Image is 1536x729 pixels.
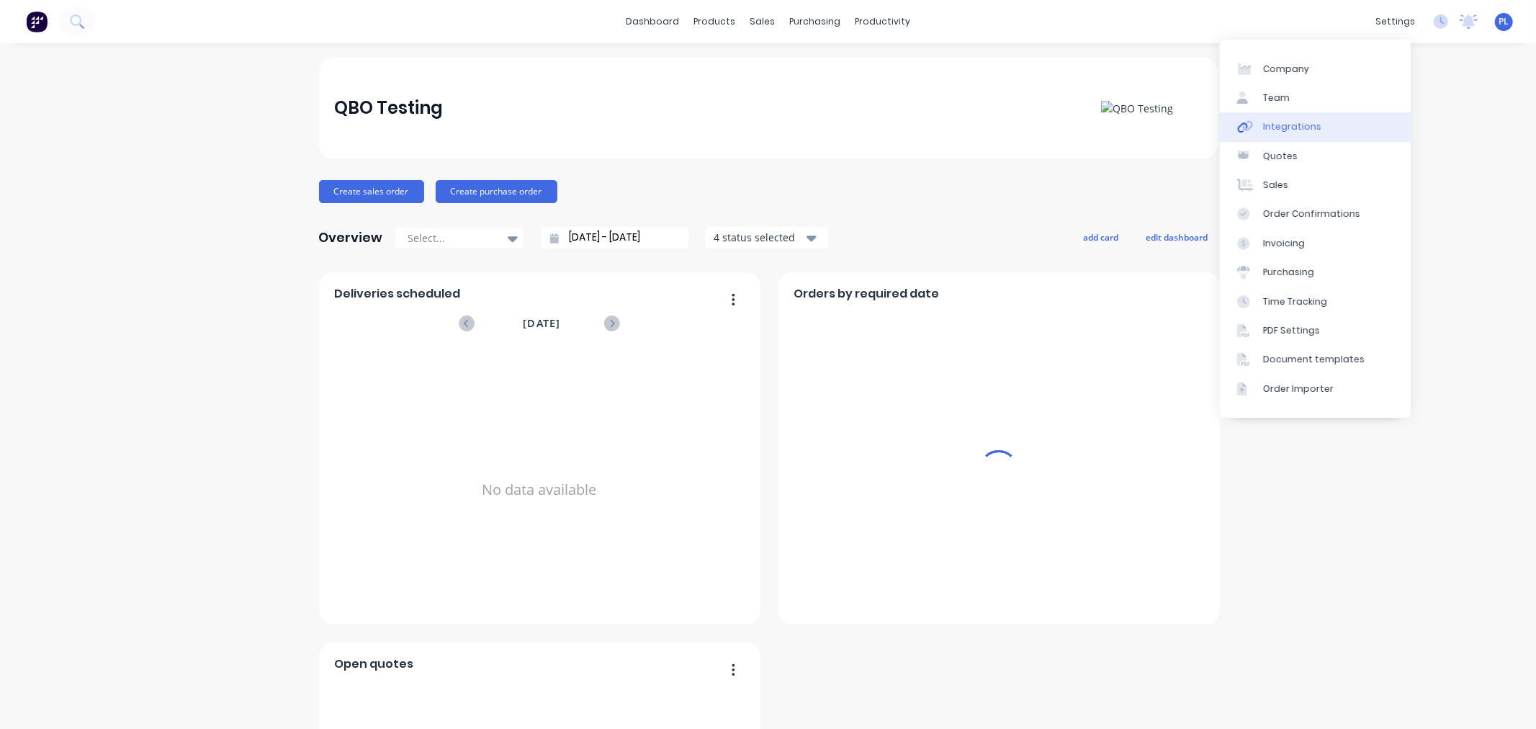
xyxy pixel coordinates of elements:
[1263,91,1290,104] div: Team
[714,230,804,245] div: 4 status selected
[706,227,828,249] button: 4 status selected
[782,11,848,32] div: purchasing
[1368,11,1422,32] div: settings
[1137,228,1218,246] button: edit dashboard
[1220,171,1411,200] a: Sales
[436,180,557,203] button: Create purchase order
[1263,295,1327,308] div: Time Tracking
[523,316,560,331] span: [DATE]
[1263,120,1321,133] div: Integrations
[1074,228,1128,246] button: add card
[334,285,460,303] span: Deliveries scheduled
[1220,316,1411,345] a: PDF Settings
[1263,150,1298,163] div: Quotes
[1220,54,1411,83] a: Company
[334,656,413,673] span: Open quotes
[1220,287,1411,316] a: Time Tracking
[1263,207,1360,220] div: Order Confirmations
[1263,63,1309,76] div: Company
[334,350,745,630] div: No data available
[686,11,742,32] div: products
[1220,229,1411,258] a: Invoicing
[848,11,917,32] div: productivity
[1263,353,1365,366] div: Document templates
[1263,383,1334,395] div: Order Importer
[1220,375,1411,403] a: Order Importer
[1220,142,1411,171] a: Quotes
[1220,112,1411,141] a: Integrations
[1499,15,1509,28] span: PL
[1263,237,1305,250] div: Invoicing
[1220,200,1411,228] a: Order Confirmations
[1220,84,1411,112] a: Team
[319,223,383,252] div: Overview
[1220,345,1411,374] a: Document templates
[1263,324,1320,337] div: PDF Settings
[619,11,686,32] a: dashboard
[334,94,443,122] div: QBO Testing
[1263,266,1314,279] div: Purchasing
[1263,179,1288,192] div: Sales
[794,285,939,303] span: Orders by required date
[319,180,424,203] button: Create sales order
[26,11,48,32] img: Factory
[1220,258,1411,287] a: Purchasing
[742,11,782,32] div: sales
[1101,101,1173,116] img: QBO Testing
